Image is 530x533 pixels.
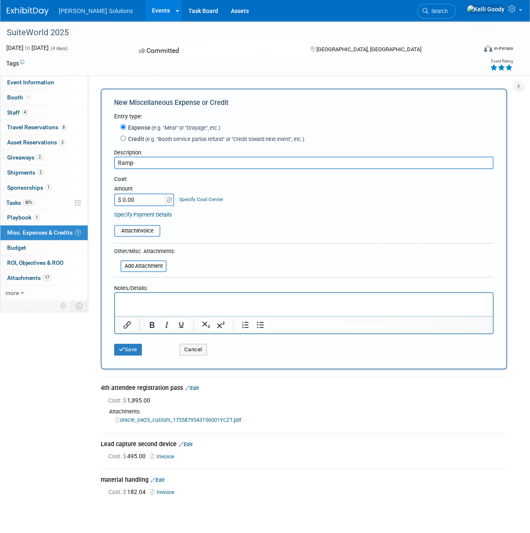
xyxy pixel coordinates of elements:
[6,199,34,206] span: Tasks
[7,229,81,236] span: Misc. Expenses & Credits
[34,214,40,221] span: 1
[108,453,149,460] span: 495.00
[5,290,19,296] span: more
[59,8,133,14] span: [PERSON_NAME] Solutions
[114,281,493,292] div: Notes/Details:
[108,489,149,495] span: 182.04
[0,240,88,255] a: Budget
[7,7,49,16] img: ExhibitDay
[4,25,470,40] div: SuiteWorld 2025
[199,319,213,331] button: Subscript
[43,274,51,281] span: 17
[115,417,241,423] a: oracle_sw25_custom_1755879543156001YcZT.pdf
[7,259,63,266] span: ROI, Objectives & ROO
[0,210,88,225] a: Playbook1
[144,136,304,142] span: (e.g. "Booth service partial refund" or "Credit toward next event", etc.)
[114,344,142,355] button: Save
[151,477,164,483] a: Edit
[114,248,175,257] div: Other/Misc. Attachments:
[0,75,88,90] a: Event Information
[417,4,456,18] a: Search
[145,319,159,331] button: Bold
[75,230,81,236] span: 3
[114,185,175,193] div: Amount
[7,154,43,161] span: Giveaways
[0,225,88,240] a: Misc. Expenses & Credits3
[316,46,421,52] span: [GEOGRAPHIC_DATA], [GEOGRAPHIC_DATA]
[101,408,507,415] div: Attachments:
[238,319,253,331] button: Numbered list
[71,300,88,311] td: Toggle Event Tabs
[50,46,68,51] span: (4 days)
[114,98,493,112] div: New Miscellaneous Expense or Credit
[490,59,513,63] div: Event Rating
[37,169,44,175] span: 2
[115,293,493,316] iframe: Rich Text Area
[493,45,513,52] div: In-Person
[23,199,34,206] span: 80%
[7,169,44,176] span: Shipments
[22,109,28,115] span: 4
[180,344,207,355] button: Cancel
[428,8,448,14] span: Search
[136,44,297,58] div: Committed
[7,244,26,251] span: Budget
[120,319,134,331] button: Insert/edit link
[7,139,65,146] span: Asset Reservations
[37,154,43,160] span: 2
[27,95,31,99] i: Booth reservation complete
[0,286,88,300] a: more
[0,90,88,105] a: Booth
[114,212,172,218] a: Specify Payment Details
[108,489,127,495] span: Cost: $
[0,271,88,285] a: Attachments17
[7,124,67,131] span: Travel Reservations
[0,256,88,270] a: ROI, Objectives & ROO
[150,489,178,495] a: Invoice
[114,175,493,183] div: Cost:
[7,214,40,221] span: Playbook
[0,196,88,210] a: Tasks80%
[6,44,49,51] span: [DATE] [DATE]
[45,184,52,191] span: 1
[126,135,304,143] label: Credit
[108,397,154,404] span: 1,895.00
[59,139,65,146] span: 3
[484,45,492,52] img: Format-Inperson.png
[179,442,193,447] a: Edit
[101,384,507,394] div: 4th attendee registration pass
[439,44,513,56] div: Event Format
[185,385,199,391] a: Edit
[7,184,52,191] span: Sponsorships
[0,180,88,195] a: Sponsorships1
[60,124,67,131] span: 8
[108,453,127,460] span: Cost: $
[114,112,493,120] div: Entry type:
[253,319,267,331] button: Bullet list
[159,319,174,331] button: Italic
[214,319,228,331] button: Superscript
[7,94,33,101] span: Booth
[179,196,223,202] a: Specify Cost Center
[0,165,88,180] a: Shipments2
[101,440,507,450] div: Lead capture second device
[0,135,88,150] a: Asset Reservations3
[108,397,127,404] span: Cost: $
[0,120,88,135] a: Travel Reservations8
[7,109,28,116] span: Staff
[7,274,51,281] span: Attachments
[467,5,505,14] img: Kelli Goody
[0,105,88,120] a: Staff4
[101,476,507,486] div: material handling
[7,79,54,86] span: Event Information
[0,150,88,165] a: Giveaways2
[174,319,188,331] button: Underline
[23,44,31,51] span: to
[151,125,220,131] span: (e.g. "Meal" or "Drayage", etc.)
[150,453,178,460] a: Invoice
[56,300,71,311] td: Personalize Event Tab Strip
[6,59,24,68] td: Tags
[126,123,220,132] label: Expense
[114,145,493,157] div: Description:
